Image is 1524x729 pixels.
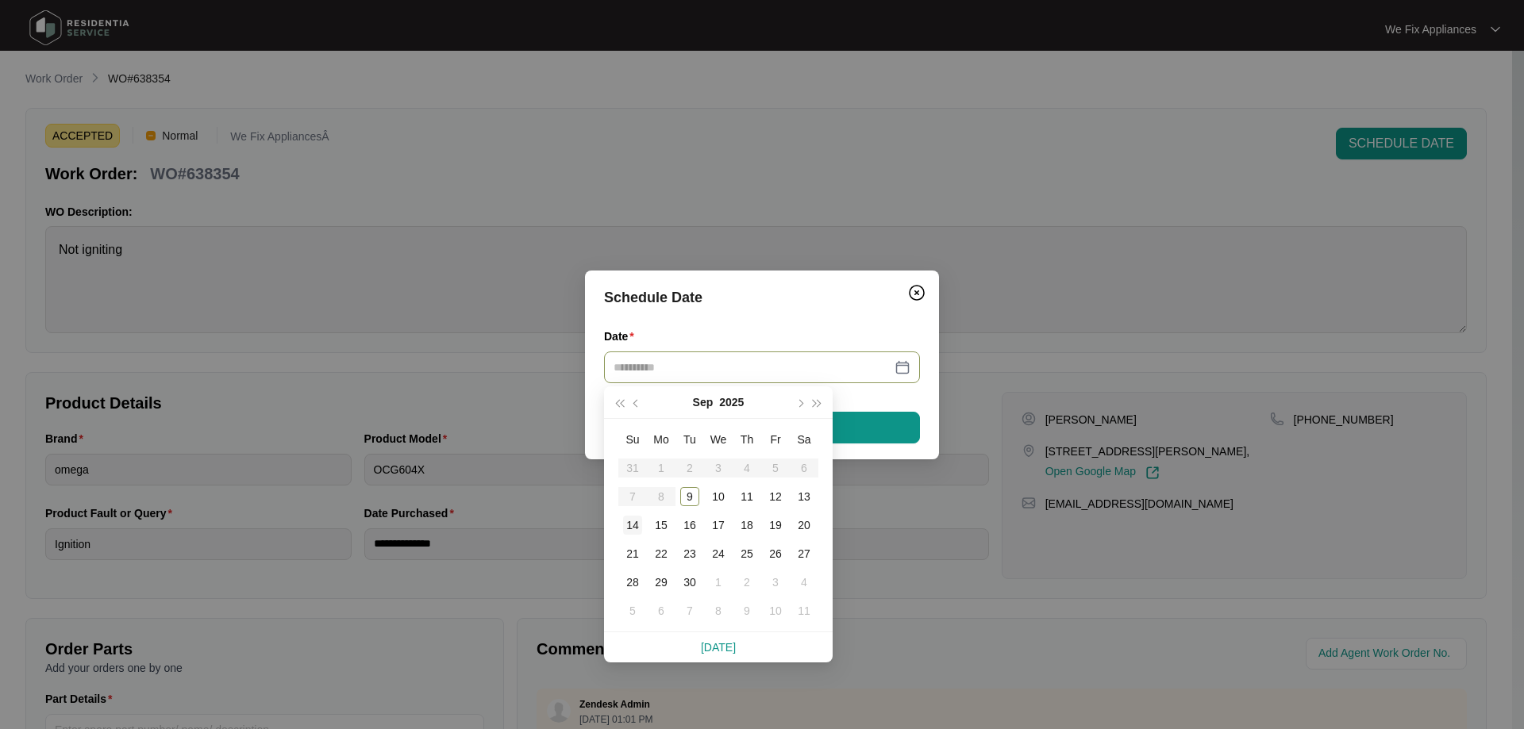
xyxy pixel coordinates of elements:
[704,597,733,625] td: 2025-10-08
[704,425,733,454] th: We
[618,425,647,454] th: Su
[709,573,728,592] div: 1
[737,516,756,535] div: 18
[761,597,790,625] td: 2025-10-10
[790,511,818,539] td: 2025-09-20
[737,573,756,592] div: 2
[675,482,704,511] td: 2025-09-09
[733,511,761,539] td: 2025-09-18
[652,544,671,563] div: 22
[618,597,647,625] td: 2025-10-05
[647,425,675,454] th: Mo
[604,286,920,309] div: Schedule Date
[761,568,790,597] td: 2025-10-03
[647,511,675,539] td: 2025-09-15
[790,425,818,454] th: Sa
[701,641,736,654] a: [DATE]
[652,516,671,535] div: 15
[737,487,756,506] div: 11
[618,568,647,597] td: 2025-09-28
[652,601,671,620] div: 6
[652,573,671,592] div: 29
[680,516,699,535] div: 16
[795,516,814,535] div: 20
[733,539,761,568] td: 2025-09-25
[680,544,699,563] div: 23
[704,482,733,511] td: 2025-09-10
[761,511,790,539] td: 2025-09-19
[680,601,699,620] div: 7
[680,573,699,592] div: 30
[675,597,704,625] td: 2025-10-07
[680,487,699,506] div: 9
[693,386,714,418] button: Sep
[704,539,733,568] td: 2025-09-24
[795,487,814,506] div: 13
[790,482,818,511] td: 2025-09-13
[733,597,761,625] td: 2025-10-09
[623,544,642,563] div: 21
[733,425,761,454] th: Th
[737,601,756,620] div: 9
[795,544,814,563] div: 27
[647,568,675,597] td: 2025-09-29
[709,544,728,563] div: 24
[790,539,818,568] td: 2025-09-27
[709,487,728,506] div: 10
[790,568,818,597] td: 2025-10-04
[647,539,675,568] td: 2025-09-22
[766,516,785,535] div: 19
[733,482,761,511] td: 2025-09-11
[733,568,761,597] td: 2025-10-02
[904,280,929,305] button: Close
[647,597,675,625] td: 2025-10-06
[795,573,814,592] div: 4
[623,516,642,535] div: 14
[704,511,733,539] td: 2025-09-17
[766,601,785,620] div: 10
[675,425,704,454] th: Tu
[790,597,818,625] td: 2025-10-11
[709,516,728,535] div: 17
[675,539,704,568] td: 2025-09-23
[709,601,728,620] div: 8
[761,539,790,568] td: 2025-09-26
[618,511,647,539] td: 2025-09-14
[614,359,891,376] input: Date
[907,283,926,302] img: closeCircle
[675,511,704,539] td: 2025-09-16
[766,487,785,506] div: 12
[795,601,814,620] div: 11
[766,544,785,563] div: 26
[675,568,704,597] td: 2025-09-30
[704,568,733,597] td: 2025-10-01
[623,601,642,620] div: 5
[719,386,744,418] button: 2025
[737,544,756,563] div: 25
[761,425,790,454] th: Fr
[761,482,790,511] td: 2025-09-12
[766,573,785,592] div: 3
[618,539,647,568] td: 2025-09-21
[604,328,641,344] label: Date
[623,573,642,592] div: 28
